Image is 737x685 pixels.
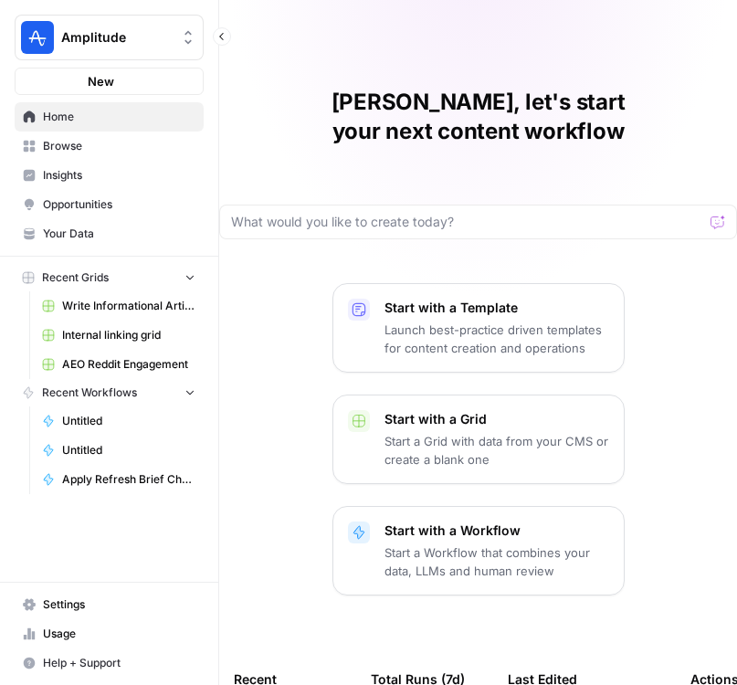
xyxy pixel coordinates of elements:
[384,410,609,428] p: Start with a Grid
[21,21,54,54] img: Amplitude Logo
[34,465,204,494] a: Apply Refresh Brief Changes
[332,283,625,373] button: Start with a TemplateLaunch best-practice driven templates for content creation and operations
[15,132,204,161] a: Browse
[62,298,195,314] span: Write Informational Article
[43,226,195,242] span: Your Data
[34,350,204,379] a: AEO Reddit Engagement
[43,626,195,642] span: Usage
[62,356,195,373] span: AEO Reddit Engagement
[43,596,195,613] span: Settings
[219,88,737,146] h1: [PERSON_NAME], let's start your next content workflow
[34,291,204,321] a: Write Informational Article
[43,196,195,213] span: Opportunities
[62,442,195,458] span: Untitled
[43,109,195,125] span: Home
[43,167,195,184] span: Insights
[15,619,204,648] a: Usage
[42,269,109,286] span: Recent Grids
[34,436,204,465] a: Untitled
[15,102,204,132] a: Home
[15,379,204,406] button: Recent Workflows
[15,648,204,678] button: Help + Support
[15,15,204,60] button: Workspace: Amplitude
[62,413,195,429] span: Untitled
[384,299,609,317] p: Start with a Template
[15,264,204,291] button: Recent Grids
[384,432,609,469] p: Start a Grid with data from your CMS or create a blank one
[15,68,204,95] button: New
[43,138,195,154] span: Browse
[332,506,625,595] button: Start with a WorkflowStart a Workflow that combines your data, LLMs and human review
[62,327,195,343] span: Internal linking grid
[15,590,204,619] a: Settings
[62,471,195,488] span: Apply Refresh Brief Changes
[384,522,609,540] p: Start with a Workflow
[15,161,204,190] a: Insights
[231,213,703,231] input: What would you like to create today?
[384,543,609,580] p: Start a Workflow that combines your data, LLMs and human review
[15,219,204,248] a: Your Data
[88,72,114,90] span: New
[34,406,204,436] a: Untitled
[61,28,172,47] span: Amplitude
[15,190,204,219] a: Opportunities
[42,385,137,401] span: Recent Workflows
[384,321,609,357] p: Launch best-practice driven templates for content creation and operations
[332,395,625,484] button: Start with a GridStart a Grid with data from your CMS or create a blank one
[34,321,204,350] a: Internal linking grid
[43,655,195,671] span: Help + Support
